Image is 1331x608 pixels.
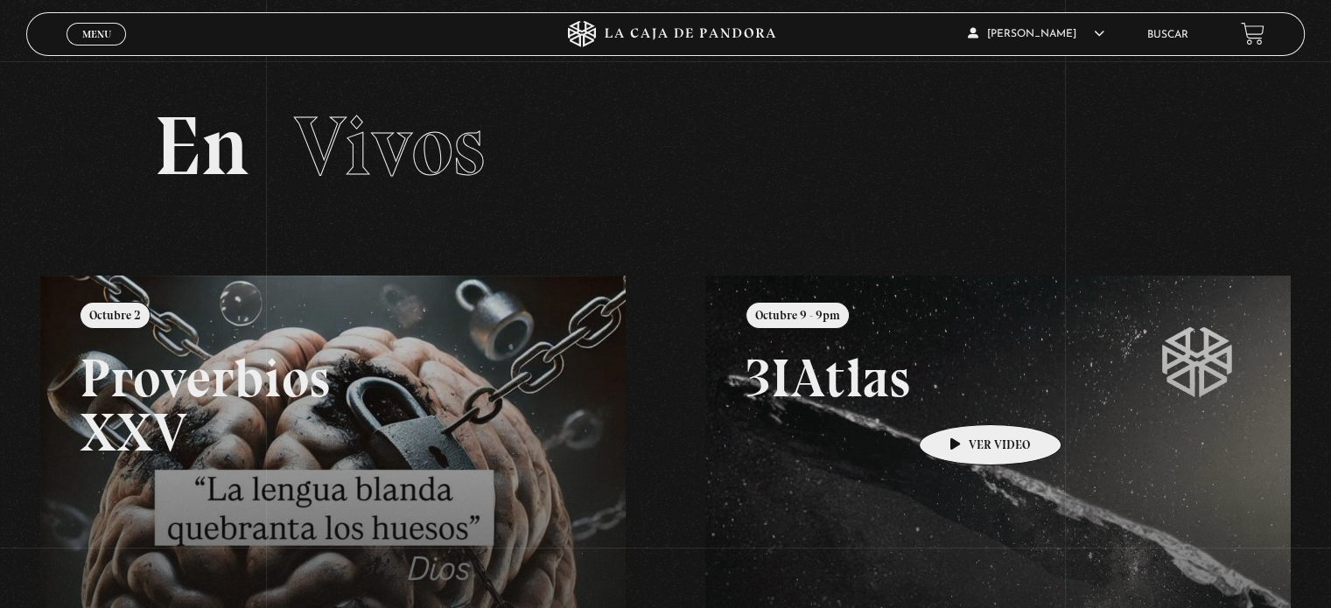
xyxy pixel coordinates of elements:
h2: En [154,105,1176,188]
span: [PERSON_NAME] [968,29,1104,39]
span: Vivos [294,96,485,196]
a: View your shopping cart [1241,22,1264,45]
span: Menu [82,29,111,39]
span: Cerrar [76,44,117,56]
a: Buscar [1147,30,1188,40]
